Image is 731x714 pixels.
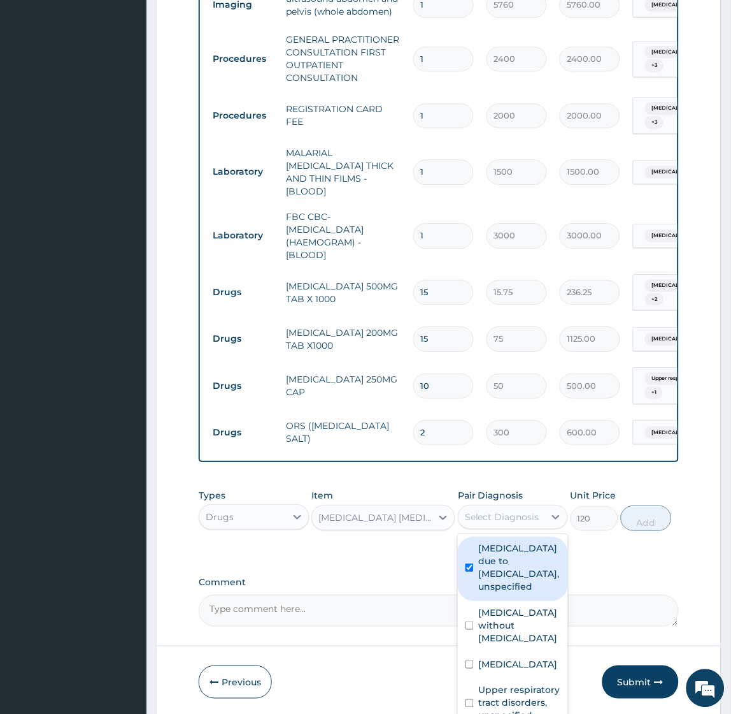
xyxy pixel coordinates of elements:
button: Previous [199,666,272,699]
span: + 2 [645,293,664,306]
td: [MEDICAL_DATA] 200MG TAB X1000 [280,320,407,358]
label: [MEDICAL_DATA] [479,658,558,671]
div: [MEDICAL_DATA] [MEDICAL_DATA] 20/120MG TAB [318,511,433,524]
img: d_794563401_company_1708531726252_794563401 [24,64,52,96]
button: Submit [602,666,679,699]
label: Comment [199,577,678,588]
td: Procedures [206,104,280,127]
td: Procedures [206,47,280,71]
td: Drugs [206,327,280,351]
td: Drugs [206,374,280,398]
span: We're online! [74,161,176,289]
td: [MEDICAL_DATA] 500MG TAB X 1000 [280,273,407,312]
label: Unit Price [571,489,616,502]
label: [MEDICAL_DATA] without [MEDICAL_DATA] [479,606,560,645]
td: Drugs [206,280,280,304]
td: ORS ([MEDICAL_DATA] SALT) [280,413,407,451]
label: Item [311,489,333,502]
td: GENERAL PRACTITIONER CONSULTATION FIRST OUTPATIENT CONSULTATION [280,27,407,91]
div: Minimize live chat window [209,6,239,37]
div: Select Diagnosis [465,511,539,523]
td: FBC CBC-[MEDICAL_DATA] (HAEMOGRAM) - [BLOOD] [280,204,407,268]
div: Chat with us now [66,71,214,88]
span: + 1 [645,386,663,399]
td: Laboratory [206,160,280,184]
td: REGISTRATION CARD FEE [280,96,407,135]
td: [MEDICAL_DATA] 250MG CAP [280,367,407,405]
div: Drugs [206,511,234,523]
label: Types [199,490,225,501]
td: Drugs [206,421,280,444]
span: + 3 [645,116,664,129]
label: [MEDICAL_DATA] due to [MEDICAL_DATA], unspecified [479,542,560,593]
button: Add [621,506,672,531]
textarea: Type your message and hit 'Enter' [6,348,243,393]
td: MALARIAL [MEDICAL_DATA] THICK AND THIN FILMS - [BLOOD] [280,140,407,204]
td: Laboratory [206,224,280,247]
span: + 3 [645,59,664,72]
label: Pair Diagnosis [458,489,523,502]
